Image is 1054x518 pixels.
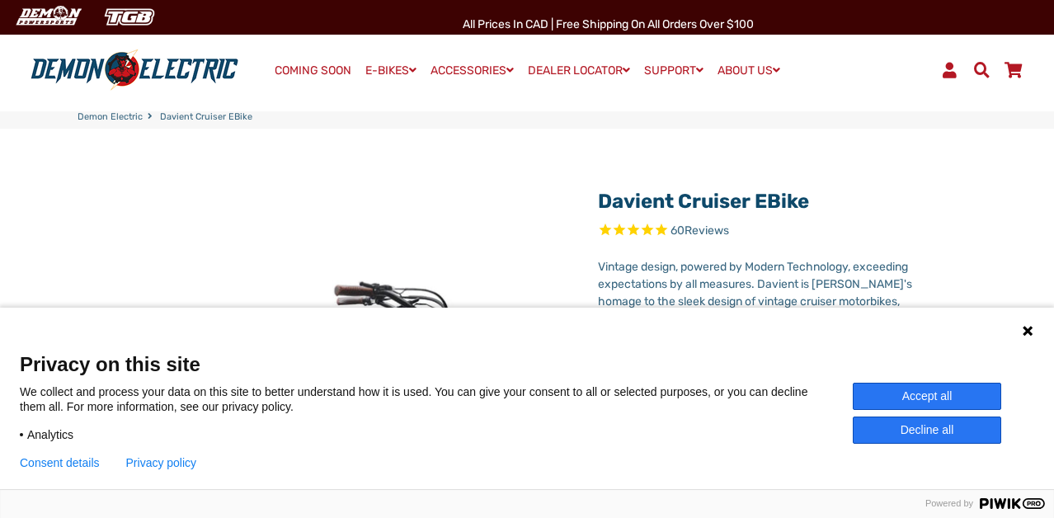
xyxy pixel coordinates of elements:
[522,59,636,82] a: DEALER LOCATOR
[853,383,1001,410] button: Accept all
[126,456,197,469] a: Privacy policy
[638,59,709,82] a: SUPPORT
[853,417,1001,444] button: Decline all
[8,3,87,31] img: Demon Electric
[360,59,422,82] a: E-BIKES
[425,59,520,82] a: ACCESSORIES
[919,498,980,509] span: Powered by
[96,3,163,31] img: TGB Canada
[20,384,853,414] p: We collect and process your data on this site to better understand how it is used. You can give y...
[27,427,73,442] span: Analytics
[20,456,100,469] button: Consent details
[269,59,357,82] a: COMING SOON
[25,49,244,92] img: Demon Electric logo
[598,222,927,241] span: Rated 4.8 out of 5 stars 60 reviews
[463,17,754,31] span: All Prices in CAD | Free shipping on all orders over $100
[685,224,729,238] span: Reviews
[671,224,729,238] span: 60 reviews
[712,59,786,82] a: ABOUT US
[20,352,1034,376] span: Privacy on this site
[78,111,143,125] a: Demon Electric
[598,190,809,213] a: Davient Cruiser eBike
[598,258,927,431] p: Vintage design, powered by Modern Technology, exceeding expectations by all measures. Davient is ...
[160,111,252,125] span: Davient Cruiser eBike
